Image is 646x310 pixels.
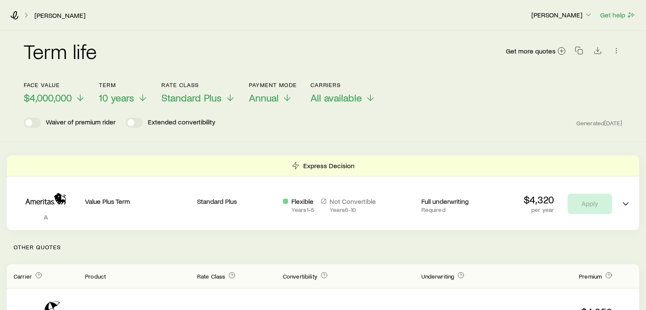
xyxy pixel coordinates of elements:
[85,197,190,206] p: Value Plus Term
[14,273,32,280] span: Carrier
[161,92,222,104] span: Standard Plus
[576,119,622,127] span: Generated
[505,46,566,56] a: Get more quotes
[421,197,500,206] p: Full underwriting
[579,273,602,280] span: Premium
[592,48,604,56] a: Download CSV
[249,82,297,88] p: Payment Mode
[531,10,593,20] button: [PERSON_NAME]
[524,206,554,213] p: per year
[604,119,622,127] span: [DATE]
[161,82,235,88] p: Rate Class
[7,155,639,230] div: Term quotes
[567,194,612,214] button: Apply
[303,161,355,170] p: Express Decision
[524,194,554,206] p: $4,320
[7,230,639,264] p: Other Quotes
[99,82,148,104] button: Term10 years
[421,273,454,280] span: Underwriting
[330,206,376,213] p: Years 6 - 10
[34,11,86,20] a: [PERSON_NAME]
[99,82,148,88] p: Term
[24,41,97,61] h2: Term life
[85,273,106,280] span: Product
[24,82,85,88] p: Face value
[24,92,72,104] span: $4,000,000
[249,82,297,104] button: Payment ModeAnnual
[531,11,592,19] p: [PERSON_NAME]
[291,197,314,206] p: Flexible
[291,206,314,213] p: Years 1 - 5
[197,273,226,280] span: Rate Class
[283,273,317,280] span: Convertibility
[310,82,375,88] p: Carriers
[506,48,556,54] span: Get more quotes
[14,213,78,221] p: A
[421,206,500,213] p: Required
[24,82,85,104] button: Face value$4,000,000
[330,197,376,206] p: Not Convertible
[600,10,636,20] button: Get help
[310,82,375,104] button: CarriersAll available
[148,118,215,128] p: Extended convertibility
[249,92,279,104] span: Annual
[197,197,276,206] p: Standard Plus
[161,82,235,104] button: Rate ClassStandard Plus
[99,92,134,104] span: 10 years
[310,92,362,104] span: All available
[46,118,116,128] p: Waiver of premium rider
